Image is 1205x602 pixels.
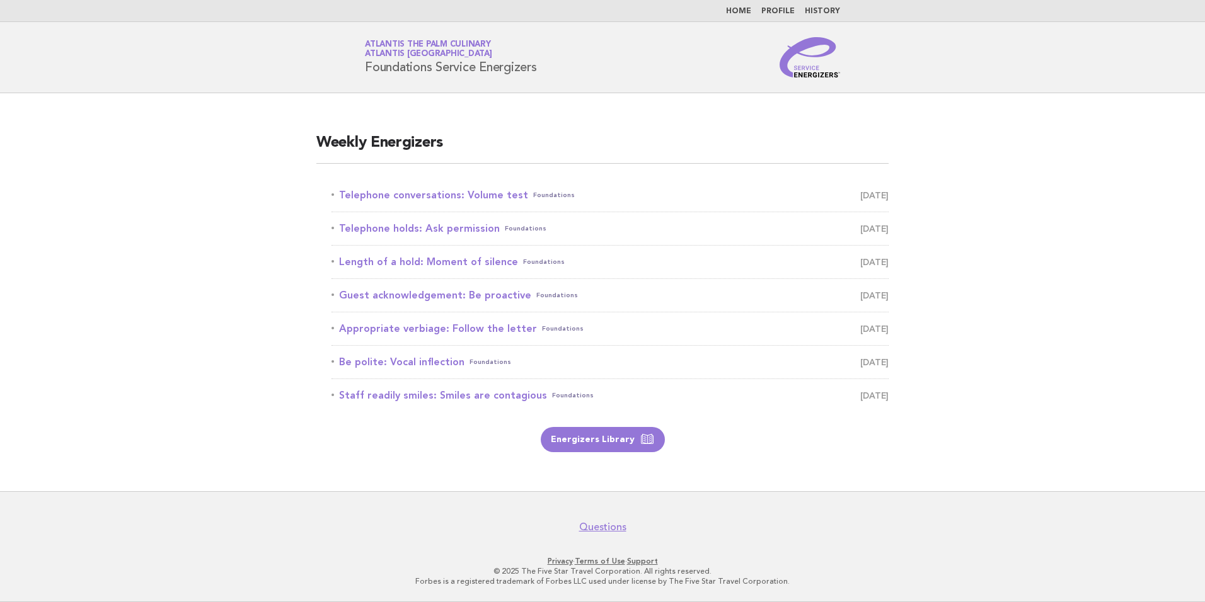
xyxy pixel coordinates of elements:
[542,320,584,338] span: Foundations
[332,220,889,237] a: Telephone holds: Ask permissionFoundations [DATE]
[860,186,889,204] span: [DATE]
[217,566,988,576] p: © 2025 The Five Star Travel Corporation. All rights reserved.
[505,220,546,237] span: Foundations
[860,287,889,304] span: [DATE]
[780,37,840,77] img: Service Energizers
[316,133,889,164] h2: Weekly Energizers
[575,557,625,565] a: Terms of Use
[332,253,889,271] a: Length of a hold: Moment of silenceFoundations [DATE]
[217,556,988,566] p: · ·
[860,387,889,404] span: [DATE]
[860,253,889,271] span: [DATE]
[332,287,889,304] a: Guest acknowledgement: Be proactiveFoundations [DATE]
[860,320,889,338] span: [DATE]
[332,387,889,404] a: Staff readily smiles: Smiles are contagiousFoundations [DATE]
[470,353,511,371] span: Foundations
[533,186,575,204] span: Foundations
[761,8,795,15] a: Profile
[332,186,889,204] a: Telephone conversations: Volume testFoundations [DATE]
[726,8,751,15] a: Home
[217,576,988,586] p: Forbes is a registered trademark of Forbes LLC used under license by The Five Star Travel Corpora...
[523,253,565,271] span: Foundations
[860,353,889,371] span: [DATE]
[805,8,840,15] a: History
[627,557,658,565] a: Support
[552,387,594,404] span: Foundations
[365,50,492,59] span: Atlantis [GEOGRAPHIC_DATA]
[536,287,578,304] span: Foundations
[332,320,889,338] a: Appropriate verbiage: Follow the letterFoundations [DATE]
[860,220,889,237] span: [DATE]
[541,427,665,452] a: Energizers Library
[365,41,537,74] h1: Foundations Service Energizers
[548,557,573,565] a: Privacy
[332,353,889,371] a: Be polite: Vocal inflectionFoundations [DATE]
[365,40,492,58] a: Atlantis The Palm CulinaryAtlantis [GEOGRAPHIC_DATA]
[579,521,626,533] a: Questions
